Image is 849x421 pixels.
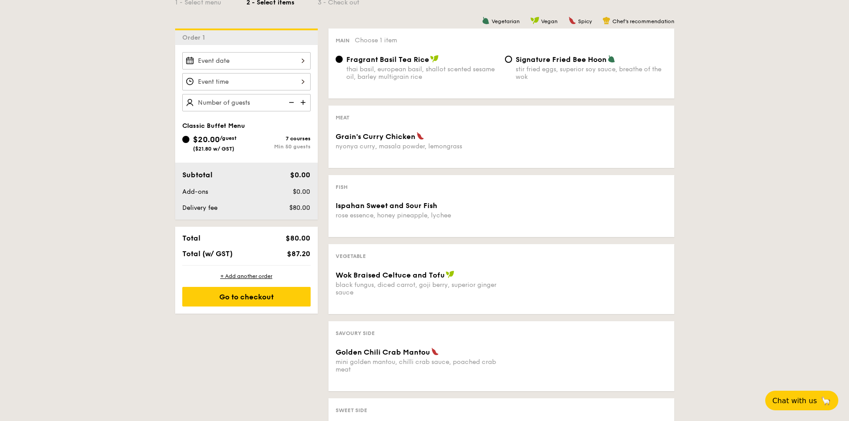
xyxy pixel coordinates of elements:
[346,55,429,64] span: Fragrant Basil Tea Rice
[431,347,439,356] img: icon-spicy.37a8142b.svg
[182,122,245,130] span: Classic Buffet Menu
[578,18,592,25] span: Spicy
[336,143,498,150] div: nyonya curry, masala powder, lemongrass
[336,114,349,121] span: Meat
[336,184,348,190] span: Fish
[246,135,311,142] div: 7 courses
[765,391,838,410] button: Chat with us🦙
[516,55,607,64] span: Signature Fried Bee Hoon
[336,201,437,210] span: Ispahan Sweet and Sour Fish
[290,171,310,179] span: $0.00
[293,188,310,196] span: $0.00
[336,212,498,219] div: rose essence, honey pineapple, lychee
[182,234,201,242] span: Total
[193,135,220,144] span: $20.00
[482,16,490,25] img: icon-vegetarian.fe4039eb.svg
[336,253,366,259] span: Vegetable
[820,396,831,406] span: 🦙
[287,249,310,258] span: $87.20
[297,94,311,111] img: icon-add.58712e84.svg
[182,204,217,212] span: Delivery fee
[220,135,237,141] span: /guest
[182,136,189,143] input: $20.00/guest($21.80 w/ GST)7 coursesMin 50 guests
[182,249,233,258] span: Total (w/ GST)
[612,18,674,25] span: Chef's recommendation
[346,65,498,81] div: thai basil, european basil, shallot scented sesame oil, barley multigrain rice
[336,330,375,336] span: Savoury Side
[492,18,520,25] span: Vegetarian
[336,407,367,413] span: Sweet Side
[286,234,310,242] span: $80.00
[336,271,445,279] span: Wok Braised Celtuce and Tofu
[336,348,430,356] span: Golden Chili Crab Mantou
[182,34,209,41] span: Order 1
[568,16,576,25] img: icon-spicy.37a8142b.svg
[182,287,311,307] div: Go to checkout
[182,188,208,196] span: Add-ons
[530,16,539,25] img: icon-vegan.f8ff3823.svg
[182,273,311,280] div: + Add another order
[336,358,498,373] div: mini golden mantou, chilli crab sauce, poached crab meat
[355,37,397,44] span: Choose 1 item
[182,52,311,69] input: Event date
[284,94,297,111] img: icon-reduce.1d2dbef1.svg
[446,270,455,278] img: icon-vegan.f8ff3823.svg
[416,132,424,140] img: icon-spicy.37a8142b.svg
[505,56,512,63] input: Signature Fried Bee Hoonstir fried eggs, superior soy sauce, breathe of the wok
[336,37,349,44] span: Main
[516,65,667,81] div: stir fried eggs, superior soy sauce, breathe of the wok
[336,281,498,296] div: black fungus, diced carrot, goji berry, superior ginger sauce
[541,18,558,25] span: Vegan
[182,171,213,179] span: Subtotal
[607,55,615,63] img: icon-vegetarian.fe4039eb.svg
[246,143,311,150] div: Min 50 guests
[603,16,611,25] img: icon-chef-hat.a58ddaea.svg
[182,94,311,111] input: Number of guests
[289,204,310,212] span: $80.00
[336,56,343,63] input: Fragrant Basil Tea Ricethai basil, european basil, shallot scented sesame oil, barley multigrain ...
[193,146,234,152] span: ($21.80 w/ GST)
[182,73,311,90] input: Event time
[772,396,817,405] span: Chat with us
[430,55,439,63] img: icon-vegan.f8ff3823.svg
[336,132,415,141] span: Grain's Curry Chicken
